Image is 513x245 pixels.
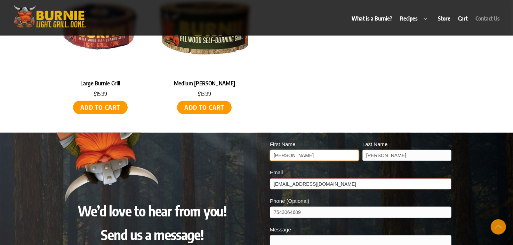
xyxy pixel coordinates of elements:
[270,225,451,235] label: Message
[270,168,451,178] label: Email
[10,20,90,32] a: Burnie Grill
[78,202,227,220] span: We’d love to hear from you!
[198,90,211,97] bdi: 13.99
[455,10,471,26] a: Cart
[10,3,90,30] img: burniegrill.com-logo-high-res-2020110_500px
[270,197,451,207] label: Phone (Optional)
[434,10,454,26] a: Store
[472,10,503,26] a: Contact Us
[55,133,159,202] img: Burnie Grill
[397,10,434,26] a: Recipes
[177,101,232,114] a: Add to cart: “Medium Burnie Grill”
[270,140,359,150] label: First Name
[159,79,250,87] a: Medium [PERSON_NAME]
[362,140,451,150] label: Last Name
[55,79,146,87] a: Large Burnie Grill
[348,10,396,26] a: What is a Burnie?
[94,90,96,97] span: $
[73,101,128,114] a: Add to cart: “Large Burnie Grill”
[101,226,204,243] span: Send us a message!
[94,90,107,97] bdi: 15.99
[198,90,200,97] span: $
